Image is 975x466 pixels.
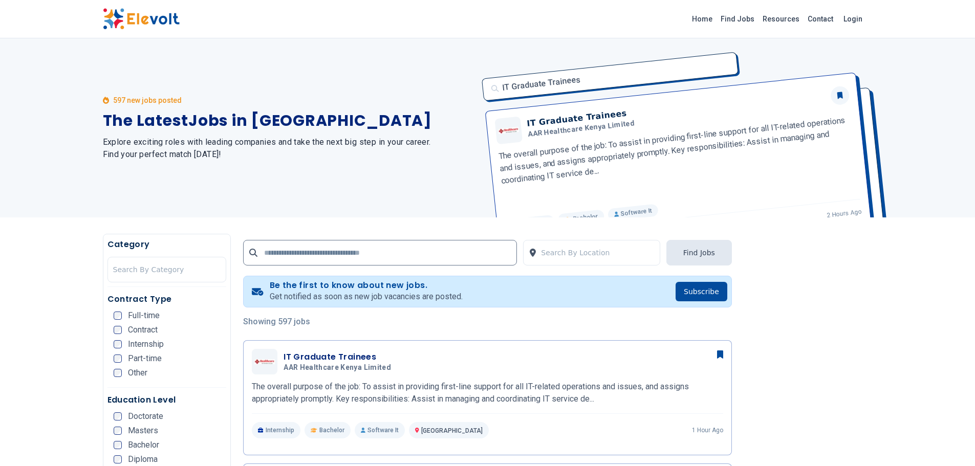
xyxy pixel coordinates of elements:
input: Diploma [114,455,122,463]
p: Showing 597 jobs [243,316,732,328]
h5: Contract Type [107,293,227,305]
span: Diploma [128,455,158,463]
h1: The Latest Jobs in [GEOGRAPHIC_DATA] [103,112,475,130]
h5: Education Level [107,394,227,406]
a: Contact [804,11,837,27]
h5: Category [107,238,227,251]
span: Contract [128,326,158,334]
h2: Explore exciting roles with leading companies and take the next big step in your career. Find you... [103,136,475,161]
span: Part-time [128,354,162,363]
input: Internship [114,340,122,348]
span: Masters [128,427,158,435]
button: Subscribe [676,282,727,301]
input: Other [114,369,122,377]
p: 597 new jobs posted [113,95,182,105]
span: AAR Healthcare Kenya Limited [284,363,391,372]
span: Bachelor [128,441,159,449]
input: Masters [114,427,122,435]
input: Doctorate [114,412,122,420]
a: AAR Healthcare Kenya LimitedIT Graduate TraineesAAR Healthcare Kenya LimitedThe overall purpose o... [252,349,723,438]
h4: Be the first to know about new jobs. [270,280,463,291]
a: Resources [759,11,804,27]
input: Part-time [114,354,122,363]
img: Elevolt [103,8,180,30]
p: The overall purpose of the job: To assist in providing first-line support for all IT-related oper... [252,381,723,405]
input: Contract [114,326,122,334]
p: Internship [252,422,300,438]
p: Software It [355,422,405,438]
a: Login [837,9,869,29]
h3: IT Graduate Trainees [284,351,395,363]
span: Internship [128,340,164,348]
p: 1 hour ago [692,426,723,434]
span: Bachelor [319,426,344,434]
a: Find Jobs [717,11,759,27]
input: Bachelor [114,441,122,449]
span: Full-time [128,312,160,320]
img: AAR Healthcare Kenya Limited [254,359,275,365]
p: Get notified as soon as new job vacancies are posted. [270,291,463,303]
a: Home [688,11,717,27]
span: [GEOGRAPHIC_DATA] [421,427,483,434]
button: Find Jobs [666,240,732,265]
span: Other [128,369,147,377]
span: Doctorate [128,412,163,420]
input: Full-time [114,312,122,320]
